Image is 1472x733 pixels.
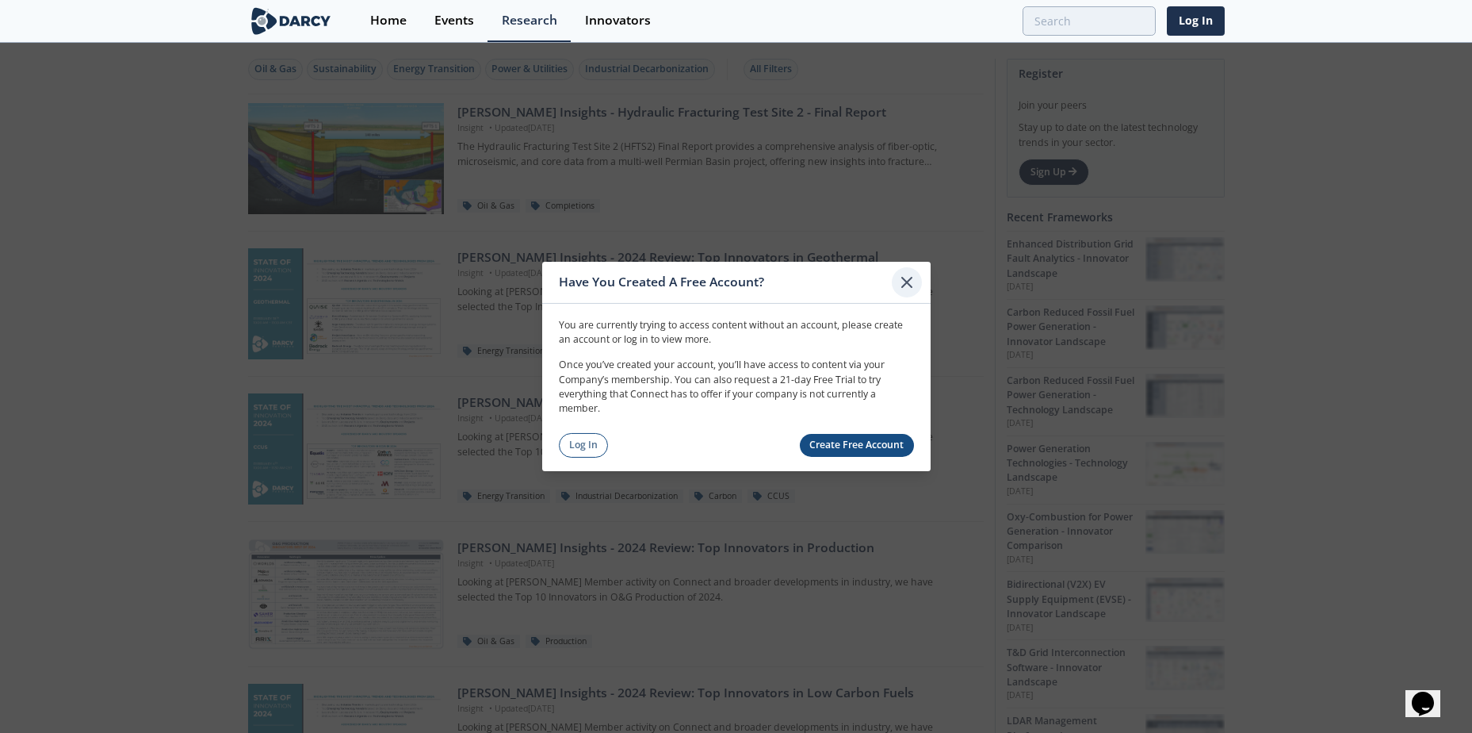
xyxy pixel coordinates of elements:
[248,7,335,35] img: logo-wide.svg
[1405,670,1456,717] iframe: chat widget
[434,14,474,27] div: Events
[559,433,609,458] a: Log In
[585,14,651,27] div: Innovators
[800,434,914,457] a: Create Free Account
[559,358,914,416] p: Once you’ve created your account, you’ll have access to content via your Company’s membership. Yo...
[559,267,893,297] div: Have You Created A Free Account?
[1167,6,1225,36] a: Log In
[559,317,914,347] p: You are currently trying to access content without an account, please create an account or log in...
[502,14,557,27] div: Research
[370,14,407,27] div: Home
[1023,6,1156,36] input: Advanced Search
